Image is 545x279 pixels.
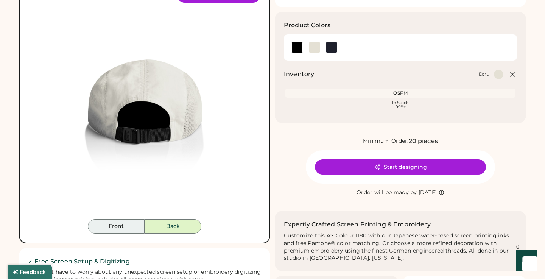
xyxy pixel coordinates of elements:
div: Customize this AS Colour 1180 with our Japanese water-based screen printing inks and free Pantone... [284,232,517,262]
div: [DATE] [419,189,437,196]
h2: ✓ Free Screen Setup & Digitizing [28,257,261,266]
div: Ecru [479,71,489,77]
div: 20 pieces [409,137,438,146]
h3: Product Colors [284,21,330,30]
button: Start designing [315,159,486,175]
button: Front [88,219,145,234]
div: Order will be ready by [357,189,417,196]
button: Back [145,219,201,234]
h2: Inventory [284,70,314,79]
div: OSFM [287,90,514,96]
div: In Stock 999+ [287,101,514,109]
h2: Expertly Crafted Screen Printing & Embroidery [284,220,431,229]
div: Minimum Order: [363,137,409,145]
iframe: Front Chat [509,245,542,277]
